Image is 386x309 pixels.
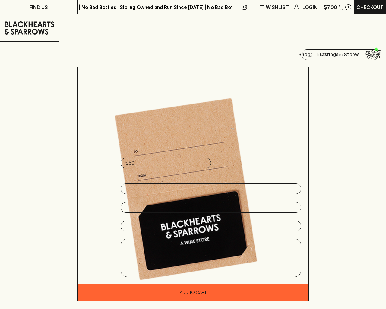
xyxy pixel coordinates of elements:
[298,51,310,58] p: Shop
[266,4,289,11] p: Wishlist
[347,5,349,9] p: 1
[29,4,48,11] p: FIND US
[356,4,384,11] p: Checkout
[78,284,308,301] button: Add To Cart
[340,42,363,67] a: Stores
[324,4,337,11] p: $7.00
[317,42,340,67] a: Tastings
[294,42,317,67] button: Shop
[316,50,374,60] input: Try "Pinot noir"
[302,4,318,11] p: Login
[78,67,308,301] img: Blackhearst & Sparrows Gift Cards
